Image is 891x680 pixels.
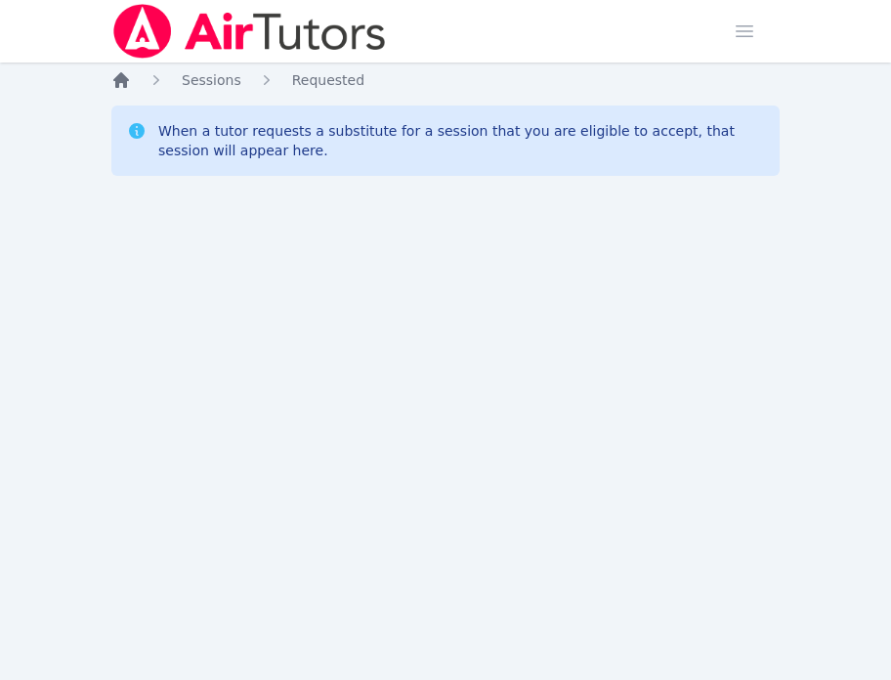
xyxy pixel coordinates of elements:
[111,4,388,59] img: Air Tutors
[111,70,780,90] nav: Breadcrumb
[182,70,241,90] a: Sessions
[292,70,364,90] a: Requested
[292,72,364,88] span: Requested
[182,72,241,88] span: Sessions
[158,121,764,160] div: When a tutor requests a substitute for a session that you are eligible to accept, that session wi...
